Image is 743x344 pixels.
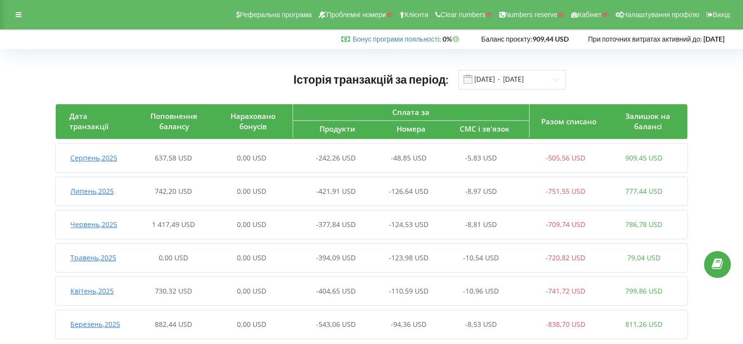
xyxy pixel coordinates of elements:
span: 786,78 USD [625,220,662,229]
span: Поповнення балансу [150,111,197,131]
strong: [DATE] [703,35,724,43]
span: Сплата за [392,107,429,117]
span: Липень , 2025 [70,186,114,196]
span: -48,85 USD [391,153,426,162]
span: 909,45 USD [625,153,662,162]
span: 637,58 USD [155,153,192,162]
span: Дата транзакції [69,111,108,131]
span: : [353,35,441,43]
span: Numbers reserve [505,11,557,19]
strong: 0% [443,35,462,43]
span: -8,53 USD [465,320,497,329]
span: Вихід [713,11,730,19]
span: -110,59 USD [389,286,428,296]
span: 79,04 USD [627,253,660,262]
span: -8,97 USD [465,186,497,196]
span: Налаштування профілю [622,11,699,19]
span: -404,65 USD [316,286,356,296]
span: Номера [397,124,425,134]
span: -5,83 USD [465,153,497,162]
span: -124,53 USD [389,220,428,229]
span: -377,84 USD [316,220,356,229]
span: 0,00 USD [237,153,266,162]
span: 0,00 USD [159,253,188,262]
span: 0,00 USD [237,253,266,262]
span: Кабінет [578,11,602,19]
span: 0,00 USD [237,186,266,196]
span: -126,64 USD [389,186,428,196]
span: -8,81 USD [465,220,497,229]
span: -10,96 USD [463,286,499,296]
span: -838,70 USD [546,320,585,329]
span: 882,44 USD [155,320,192,329]
span: 1 417,49 USD [152,220,195,229]
span: 0,00 USD [237,320,266,329]
span: -751,55 USD [546,186,585,196]
span: Історія транзакцій за період: [294,72,449,86]
span: Серпень , 2025 [70,153,117,162]
span: -421,91 USD [316,186,356,196]
span: СМС і зв'язок [460,124,509,134]
span: Реферальна програма [240,11,312,19]
span: При поточних витратах активний до: [588,35,702,43]
span: -741,72 USD [546,286,585,296]
span: Залишок на балансі [625,111,670,131]
span: Квітень , 2025 [70,286,114,296]
span: Проблемні номери [326,11,386,19]
span: -505,56 USD [546,153,585,162]
a: Бонус програми лояльності [353,35,439,43]
span: -394,09 USD [316,253,356,262]
span: Травень , 2025 [70,253,116,262]
span: Клієнти [404,11,428,19]
span: Березень , 2025 [70,320,120,329]
span: -720,82 USD [546,253,585,262]
span: 742,20 USD [155,186,192,196]
span: Нараховано бонусів [231,111,276,131]
span: 811,26 USD [625,320,662,329]
span: Продукти [319,124,355,134]
span: Баланс проєкту: [481,35,532,43]
span: Червень , 2025 [70,220,117,229]
span: 0,00 USD [237,286,266,296]
strong: 909,44 USD [532,35,569,43]
span: -10,54 USD [463,253,499,262]
span: Разом списано [541,116,596,126]
span: 777,44 USD [625,186,662,196]
span: -242,26 USD [316,153,356,162]
span: -543,06 USD [316,320,356,329]
span: Clear numbers [441,11,486,19]
span: 0,00 USD [237,220,266,229]
span: 730,32 USD [155,286,192,296]
span: -94,36 USD [391,320,426,329]
span: 799,86 USD [625,286,662,296]
span: -709,74 USD [546,220,585,229]
span: -123,98 USD [389,253,428,262]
